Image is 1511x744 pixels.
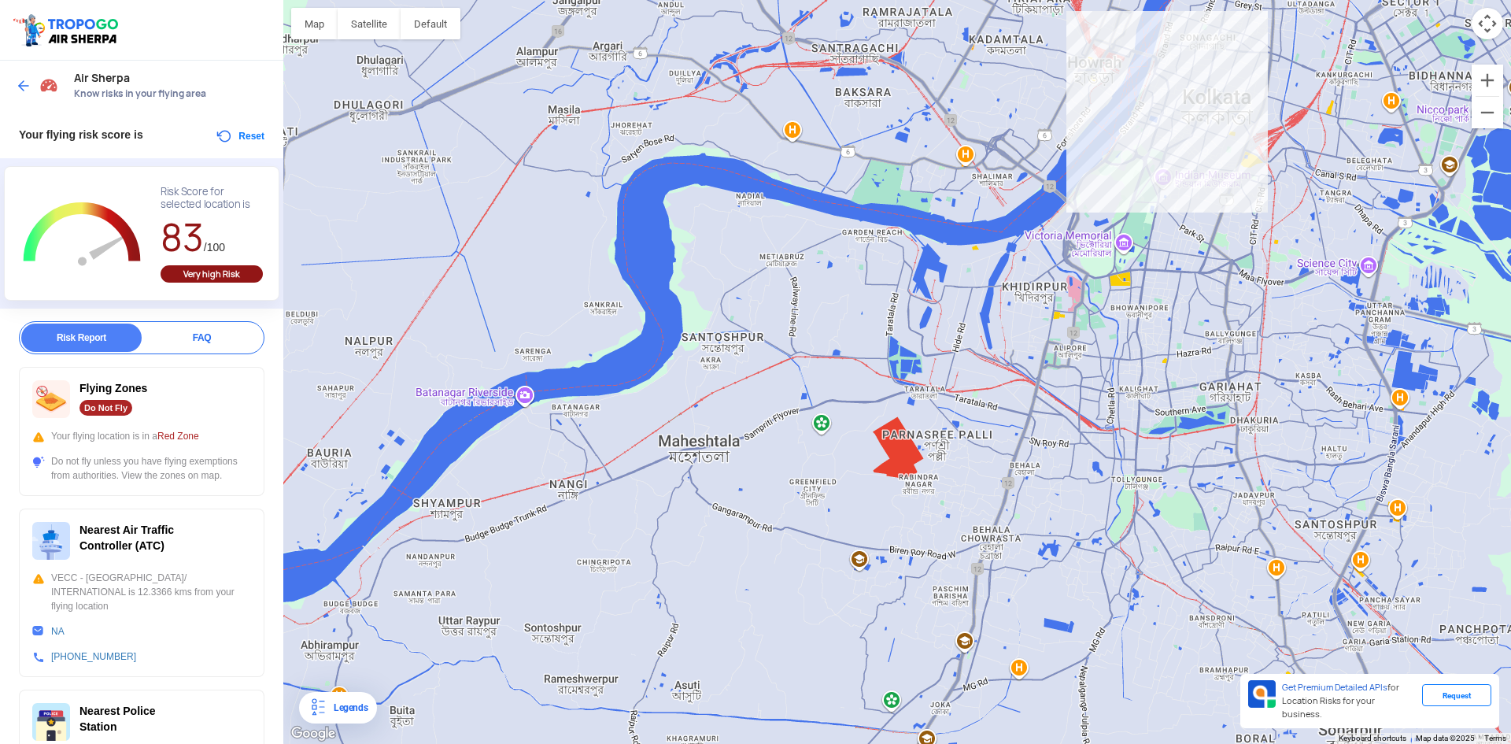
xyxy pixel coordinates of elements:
span: Flying Zones [79,382,147,394]
img: ic_police_station.svg [32,703,70,741]
div: Do Not Fly [79,400,132,416]
div: Very high Risk [161,265,263,283]
a: Open this area in Google Maps (opens a new window) [287,724,339,744]
button: Map camera controls [1472,8,1503,39]
span: /100 [204,241,225,254]
img: ic_atc.svg [32,522,70,560]
img: ic_tgdronemaps.svg [12,12,124,48]
img: Google [287,724,339,744]
div: VECC - [GEOGRAPHIC_DATA]/ INTERNATIONAL is 12.3366 kms from your flying location [32,571,251,613]
img: ic_arrow_back_blue.svg [16,78,31,94]
button: Keyboard shortcuts [1339,733,1406,744]
span: 83 [161,213,204,262]
button: Zoom in [1472,65,1503,96]
img: Premium APIs [1248,680,1276,708]
div: Do not fly unless you have flying exemptions from authorities. View the zones on map. [32,454,251,483]
a: NA [51,626,65,637]
a: [PHONE_NUMBER] [51,651,136,662]
img: ic_nofly.svg [32,380,70,418]
button: Reset [215,127,264,146]
span: Map data ©2025 [1416,734,1475,742]
span: Nearest Air Traffic Controller (ATC) [79,524,174,552]
div: FAQ [142,324,262,352]
span: Air Sherpa [74,72,268,84]
img: Legends [308,698,327,717]
div: Request [1422,684,1491,706]
img: Risk Scores [39,76,58,94]
button: Zoom out [1472,97,1503,128]
div: for Location Risks for your business. [1276,680,1422,722]
div: Your flying location is in a [32,429,251,443]
g: Chart [17,186,148,284]
button: Show street map [291,8,338,39]
div: Risk Report [21,324,142,352]
div: Legends [327,698,368,717]
span: Nearest Police Station [79,705,156,733]
span: Red Zone [157,431,199,442]
div: Risk Score for selected location is [161,186,263,211]
span: Your flying risk score is [19,128,143,141]
button: Show satellite imagery [338,8,401,39]
span: Know risks in your flying area [74,87,268,100]
a: Terms [1484,734,1506,742]
span: Get Premium Detailed APIs [1282,682,1387,693]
